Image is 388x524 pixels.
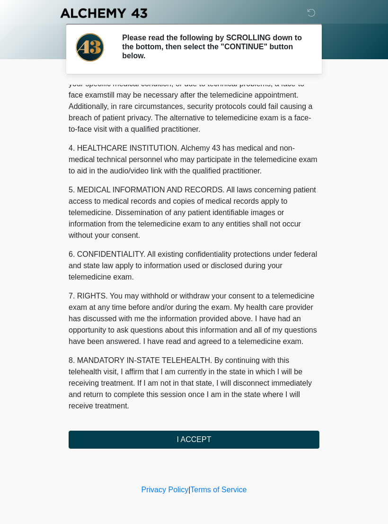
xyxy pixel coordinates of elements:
[69,290,319,347] p: 7. RIGHTS. You may withhold or withdraw your consent to a telemedicine exam at any time before an...
[188,486,190,494] a: |
[69,431,319,449] button: I ACCEPT
[69,143,319,177] p: 4. HEALTHCARE INSTITUTION. Alchemy 43 has medical and non-medical technical personnel who may par...
[122,33,305,61] h2: Please read the following by SCROLLING down to the bottom, then select the "CONTINUE" button below.
[76,33,104,62] img: Agent Avatar
[190,486,247,494] a: Terms of Service
[69,355,319,412] p: 8. MANDATORY IN-STATE TELEHEALTH. By continuing with this telehealth visit, I affirm that I am cu...
[69,249,319,283] p: 6. CONFIDENTIALITY. All existing confidentiality protections under federal and state law apply to...
[141,486,189,494] a: Privacy Policy
[69,184,319,241] p: 5. MEDICAL INFORMATION AND RECORDS. All laws concerning patient access to medical records and cop...
[59,7,148,19] img: Alchemy 43 Logo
